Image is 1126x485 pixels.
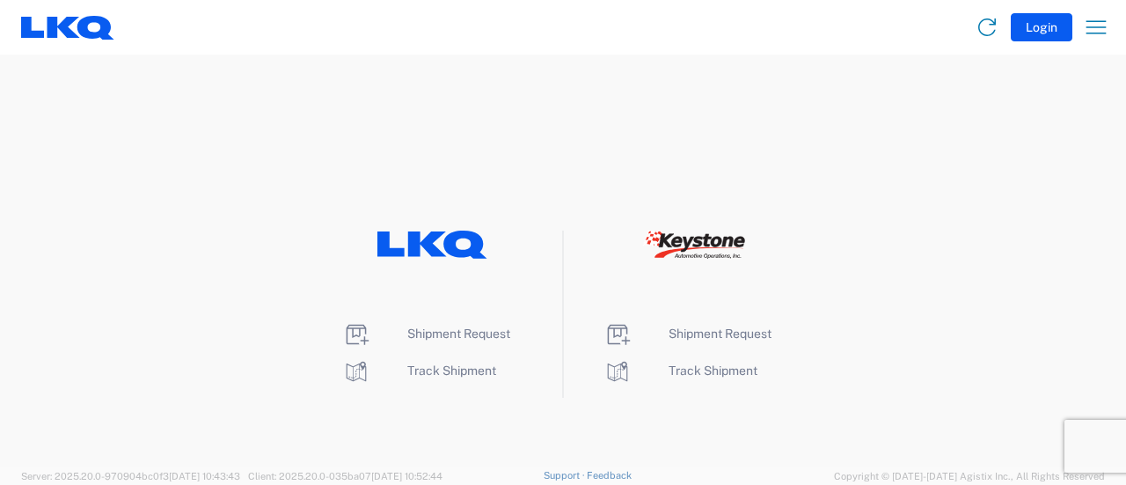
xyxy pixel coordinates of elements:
[603,364,757,378] a: Track Shipment
[1011,13,1072,41] button: Login
[603,327,771,341] a: Shipment Request
[169,471,240,481] span: [DATE] 10:43:43
[371,471,442,481] span: [DATE] 10:52:44
[407,364,496,378] span: Track Shipment
[21,471,240,481] span: Server: 2025.20.0-970904bc0f3
[407,327,510,341] span: Shipment Request
[342,327,510,341] a: Shipment Request
[544,470,588,481] a: Support
[669,364,757,378] span: Track Shipment
[342,364,496,378] a: Track Shipment
[669,327,771,341] span: Shipment Request
[834,468,1105,484] span: Copyright © [DATE]-[DATE] Agistix Inc., All Rights Reserved
[248,471,442,481] span: Client: 2025.20.0-035ba07
[587,470,632,481] a: Feedback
